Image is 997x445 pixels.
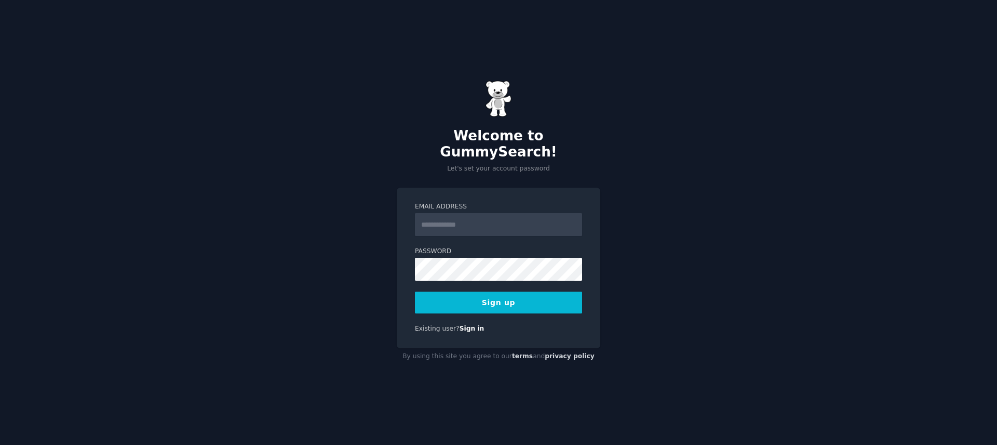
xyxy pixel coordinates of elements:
a: terms [512,352,533,360]
p: Let's set your account password [397,164,600,174]
img: Gummy Bear [486,81,511,117]
label: Email Address [415,202,582,212]
label: Password [415,247,582,256]
div: By using this site you agree to our and [397,348,600,365]
a: Sign in [460,325,484,332]
h2: Welcome to GummySearch! [397,128,600,161]
a: privacy policy [545,352,595,360]
button: Sign up [415,292,582,313]
span: Existing user? [415,325,460,332]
